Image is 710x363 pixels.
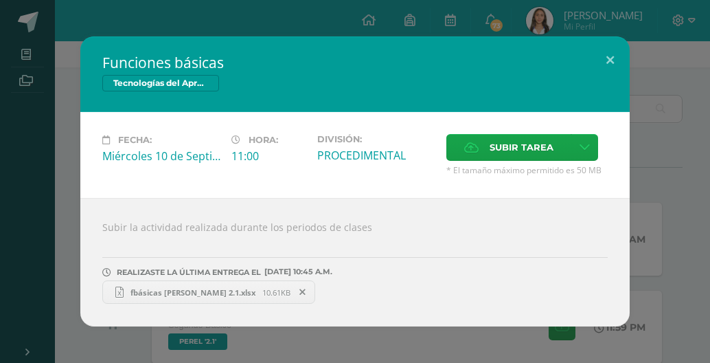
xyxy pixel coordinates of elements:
span: fbásicas [PERSON_NAME] 2.1.xlsx [124,287,262,298]
div: 11:00 [231,148,306,164]
div: Subir la actividad realizada durante los periodos de clases [80,198,630,327]
span: Tecnologías del Aprendizaje y la Comunicación [102,75,219,91]
a: fbásicas [PERSON_NAME] 2.1.xlsx 10.61KB [102,280,315,304]
label: División: [317,134,435,144]
span: Fecha: [118,135,152,145]
span: Hora: [249,135,278,145]
button: Close (Esc) [591,36,630,83]
span: REALIZASTE LA ÚLTIMA ENTREGA EL [117,267,261,277]
span: 10.61KB [262,287,290,298]
h2: Funciones básicas [102,53,608,72]
span: Remover entrega [291,285,314,300]
span: * El tamaño máximo permitido es 50 MB [446,164,608,176]
div: PROCEDIMENTAL [317,148,435,163]
span: Subir tarea [490,135,553,160]
span: [DATE] 10:45 A.M. [261,272,332,272]
div: Miércoles 10 de Septiembre [102,148,220,164]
